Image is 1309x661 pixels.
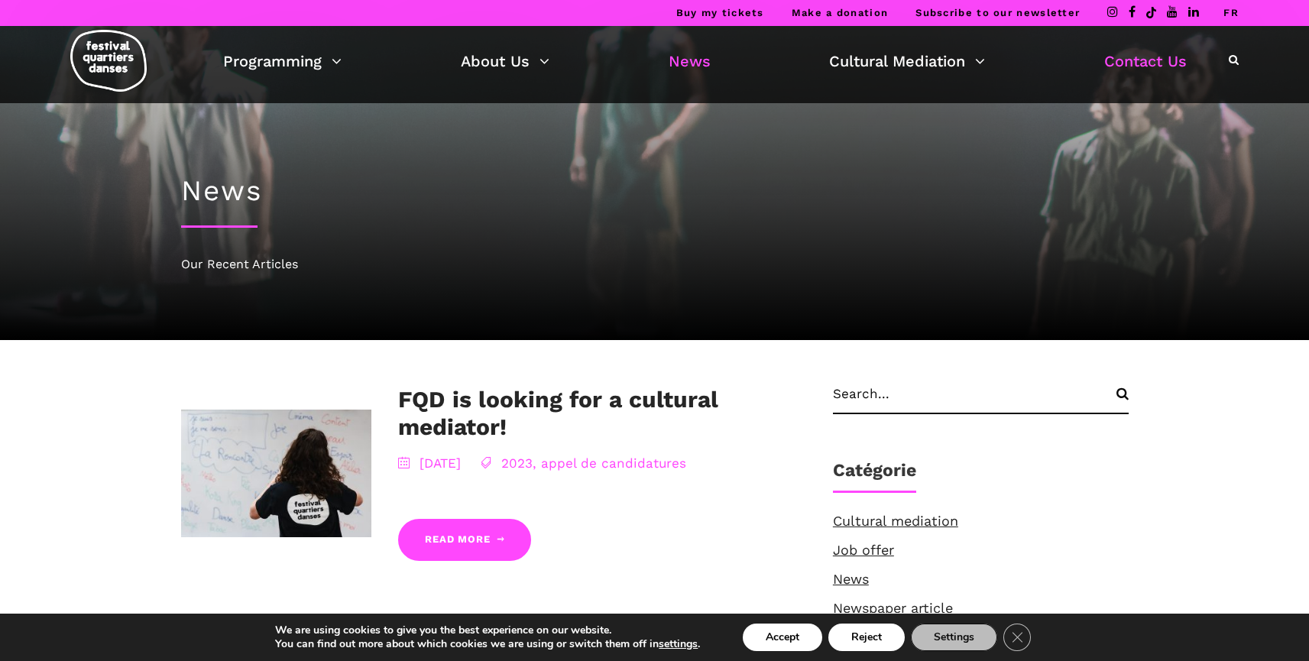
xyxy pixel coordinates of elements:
[501,455,533,471] a: 2023
[828,624,905,651] button: Reject
[911,624,997,651] button: Settings
[398,519,531,561] a: Read More
[659,637,698,651] button: settings
[181,254,1129,274] div: Our Recent Articles
[743,624,822,651] button: Accept
[833,386,1129,414] input: Search...
[915,7,1080,18] a: Subscribe to our newsletter
[829,48,985,74] a: Cultural Mediation
[541,455,686,471] a: appel de candidatures
[1104,48,1187,74] a: Contact Us
[181,410,372,536] img: CARI-4081
[461,48,549,74] a: About Us
[275,637,700,651] p: You can find out more about which cookies we are using or switch them off in .
[833,513,958,529] a: Cultural mediation
[398,386,718,440] a: FQD is looking for a cultural mediator!
[669,48,711,74] a: News
[70,30,147,92] img: logo-fqd-med
[275,624,700,637] p: We are using cookies to give you the best experience on our website.
[792,7,889,18] a: Make a donation
[676,7,764,18] a: Buy my tickets
[833,571,869,587] a: News
[181,174,1129,208] h1: News
[223,48,342,74] a: Programming
[833,600,953,616] a: Newspaper article
[533,455,536,471] span: ,
[1223,7,1239,18] a: FR
[833,542,894,558] a: Job offer
[420,455,461,471] a: [DATE]
[1003,624,1031,651] button: Close GDPR Cookie Banner
[833,460,916,493] h1: Catégorie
